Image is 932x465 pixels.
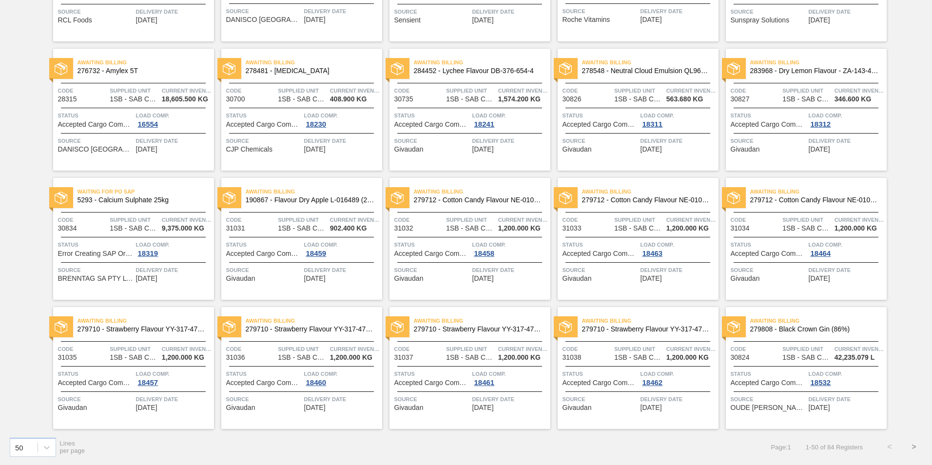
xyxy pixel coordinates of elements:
[835,225,877,232] span: 1,200.000 KG
[641,6,716,16] span: Delivery Date
[394,250,470,257] span: Accepted Cargo Composition
[809,111,884,120] span: Load Comp.
[641,16,662,23] span: 08/10/2025
[614,344,664,354] span: Supplied Unit
[731,354,750,361] span: 30824
[666,354,709,361] span: 1,200.000 KG
[750,187,887,196] span: Awaiting Billing
[727,192,740,204] img: status
[559,62,572,75] img: status
[226,86,276,96] span: Code
[641,379,665,387] div: 18462
[304,275,326,282] span: 08/24/2025
[614,215,664,225] span: Supplied Unit
[641,240,716,250] span: Load Comp.
[304,240,380,250] span: Load Comp.
[246,196,374,204] span: 190867 - Flavour Dry Apple L-016489 (25KG)
[162,344,212,354] span: Current inventory
[304,394,380,404] span: Delivery Date
[78,316,214,326] span: Awaiting Billing
[835,354,875,361] span: 42,235.079 L
[394,215,444,225] span: Code
[641,369,716,387] a: Load Comp.18462
[304,369,380,387] a: Load Comp.18460
[391,192,404,204] img: status
[226,394,302,404] span: Source
[226,225,245,232] span: 31031
[246,316,382,326] span: Awaiting Billing
[809,369,884,387] a: Load Comp.18532
[55,192,67,204] img: status
[414,187,550,196] span: Awaiting Billing
[809,240,884,250] span: Load Comp.
[46,307,214,429] a: statusAwaiting Billing279710 - Strawberry Flavour YY-317-475-2Code31035Supplied Unit1SB - SAB Cha...
[782,96,831,103] span: 1SB - SAB Chamdor Brewery
[750,196,879,204] span: 279712 - Cotton Candy Flavour NE-010-669-8
[214,49,382,171] a: statusAwaiting Billing278481 - [MEDICAL_DATA]Code30700Supplied Unit1SB - SAB Chamdor BreweryCurre...
[226,379,302,387] span: Accepted Cargo Composition
[809,17,830,24] span: 08/11/2025
[226,240,302,250] span: Status
[835,96,872,103] span: 346.600 KG
[304,379,329,387] div: 18460
[226,6,302,16] span: Source
[136,404,157,411] span: 08/24/2025
[136,250,160,257] div: 18319
[136,7,212,17] span: Delivery Date
[809,394,884,404] span: Delivery Date
[58,404,87,411] span: Givaudan
[223,321,235,333] img: status
[414,196,543,204] span: 279712 - Cotton Candy Flavour NE-010-669-8
[394,394,470,404] span: Source
[278,86,328,96] span: Supplied Unit
[472,111,548,128] a: Load Comp.18241
[382,49,550,171] a: statusAwaiting Billing284452 - Lychee Flavour DB-376-654-4Code30735Supplied Unit1SB - SAB Chamdor...
[58,146,134,153] span: DANISCO SOUTH AFRICA (PTY) LTD
[394,344,444,354] span: Code
[304,265,380,275] span: Delivery Date
[446,215,496,225] span: Supplied Unit
[718,49,887,171] a: statusAwaiting Billing283968 - Dry Lemon Flavour - ZA-143-455-5Code30827Supplied Unit1SB - SAB Ch...
[226,146,272,153] span: CJP Chemicals
[110,215,159,225] span: Supplied Unit
[472,146,494,153] span: 08/16/2025
[559,192,572,204] img: status
[414,58,550,67] span: Awaiting Billing
[136,240,212,257] a: Load Comp.18319
[246,187,382,196] span: Awaiting Billing
[563,379,638,387] span: Accepted Cargo Composition
[641,136,716,146] span: Delivery Date
[136,111,212,120] span: Load Comp.
[55,62,67,75] img: status
[136,265,212,275] span: Delivery Date
[614,86,664,96] span: Supplied Unit
[136,120,160,128] div: 16554
[58,121,134,128] span: Accepted Cargo Composition
[614,354,663,361] span: 1SB - SAB Chamdor Brewery
[58,275,134,282] span: BRENNTAG SA PTY LTD
[731,379,806,387] span: Accepted Cargo Composition
[731,146,760,153] span: Givaudan
[414,316,550,326] span: Awaiting Billing
[563,215,612,225] span: Code
[304,146,326,153] span: 08/16/2025
[246,58,382,67] span: Awaiting Billing
[731,215,780,225] span: Code
[641,275,662,282] span: 08/24/2025
[58,394,134,404] span: Source
[304,404,326,411] span: 08/24/2025
[731,225,750,232] span: 31034
[731,394,806,404] span: Source
[246,67,374,75] span: 278481 - Sodium Benzoate
[78,326,206,333] span: 279710 - Strawberry Flavour YY-317-475-2
[472,240,548,257] a: Load Comp.18458
[750,58,887,67] span: Awaiting Billing
[304,6,380,16] span: Delivery Date
[563,344,612,354] span: Code
[394,225,413,232] span: 31032
[718,178,887,300] a: statusAwaiting Billing279712 - Cotton Candy Flavour NE-010-669-8Code31034Supplied Unit1SB - SAB C...
[226,275,255,282] span: Givaudan
[750,67,879,75] span: 283968 - Dry Lemon Flavour - ZA-143-455-5
[58,136,134,146] span: Source
[809,111,884,128] a: Load Comp.18312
